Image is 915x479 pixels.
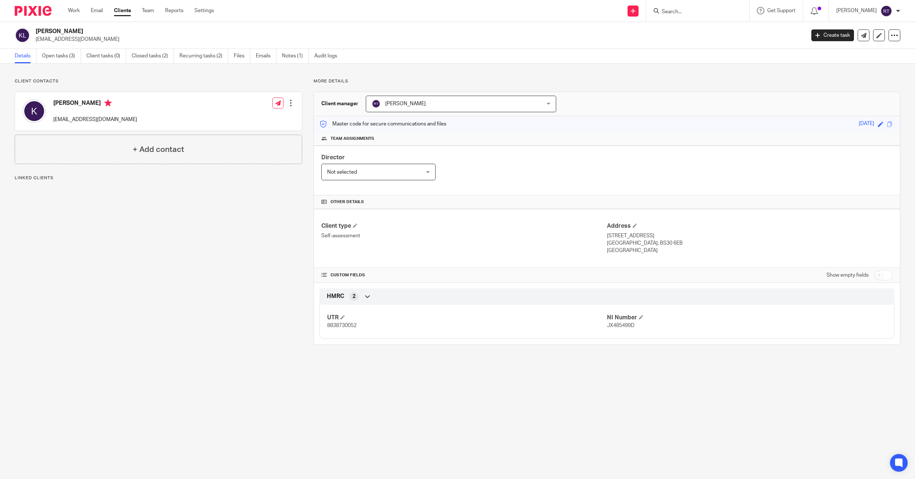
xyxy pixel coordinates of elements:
span: 8838730052 [327,323,357,328]
h4: NI Number [607,314,887,322]
p: [GEOGRAPHIC_DATA], BS30 6EB [607,239,893,247]
span: Other details [330,199,364,205]
h4: [PERSON_NAME] [53,99,137,109]
input: Search [661,9,727,15]
a: Open tasks (3) [42,49,81,63]
h2: [PERSON_NAME] [36,28,647,35]
img: Pixie [15,6,51,16]
a: Details [15,49,36,63]
a: Team [142,7,154,14]
p: [EMAIL_ADDRESS][DOMAIN_NAME] [36,36,800,43]
a: Clients [114,7,131,14]
img: svg%3E [22,99,46,123]
a: Closed tasks (2) [132,49,174,63]
h3: Client manager [321,100,358,107]
span: JX485499D [607,323,635,328]
span: HMRC [327,292,344,300]
p: [GEOGRAPHIC_DATA] [607,247,893,254]
a: Work [68,7,80,14]
p: Self-assessment [321,232,607,239]
a: Files [234,49,250,63]
p: Client contacts [15,78,302,84]
a: Recurring tasks (2) [179,49,228,63]
span: Director [321,155,345,160]
i: Primary [104,99,112,107]
span: Get Support [767,8,796,13]
h4: UTR [327,314,607,322]
h4: CUSTOM FIELDS [321,272,607,278]
div: [DATE] [859,120,874,128]
p: [STREET_ADDRESS] [607,232,893,239]
a: Client tasks (0) [86,49,126,63]
img: svg%3E [15,28,30,43]
a: Settings [194,7,214,14]
a: Emails [256,49,276,63]
label: Show empty fields [826,272,869,279]
p: [EMAIL_ADDRESS][DOMAIN_NAME] [53,116,137,123]
p: Master code for secure communications and files [319,120,446,128]
p: [PERSON_NAME] [836,7,877,14]
p: Linked clients [15,175,302,181]
img: svg%3E [880,5,892,17]
a: Audit logs [314,49,343,63]
img: svg%3E [372,99,380,108]
h4: Client type [321,222,607,230]
h4: + Add contact [133,144,184,155]
a: Email [91,7,103,14]
span: [PERSON_NAME] [385,101,426,106]
p: More details [314,78,900,84]
a: Reports [165,7,183,14]
a: Create task [811,29,854,41]
a: Notes (1) [282,49,309,63]
span: Not selected [327,170,357,175]
span: 2 [353,293,355,300]
span: Team assignments [330,136,374,142]
h4: Address [607,222,893,230]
